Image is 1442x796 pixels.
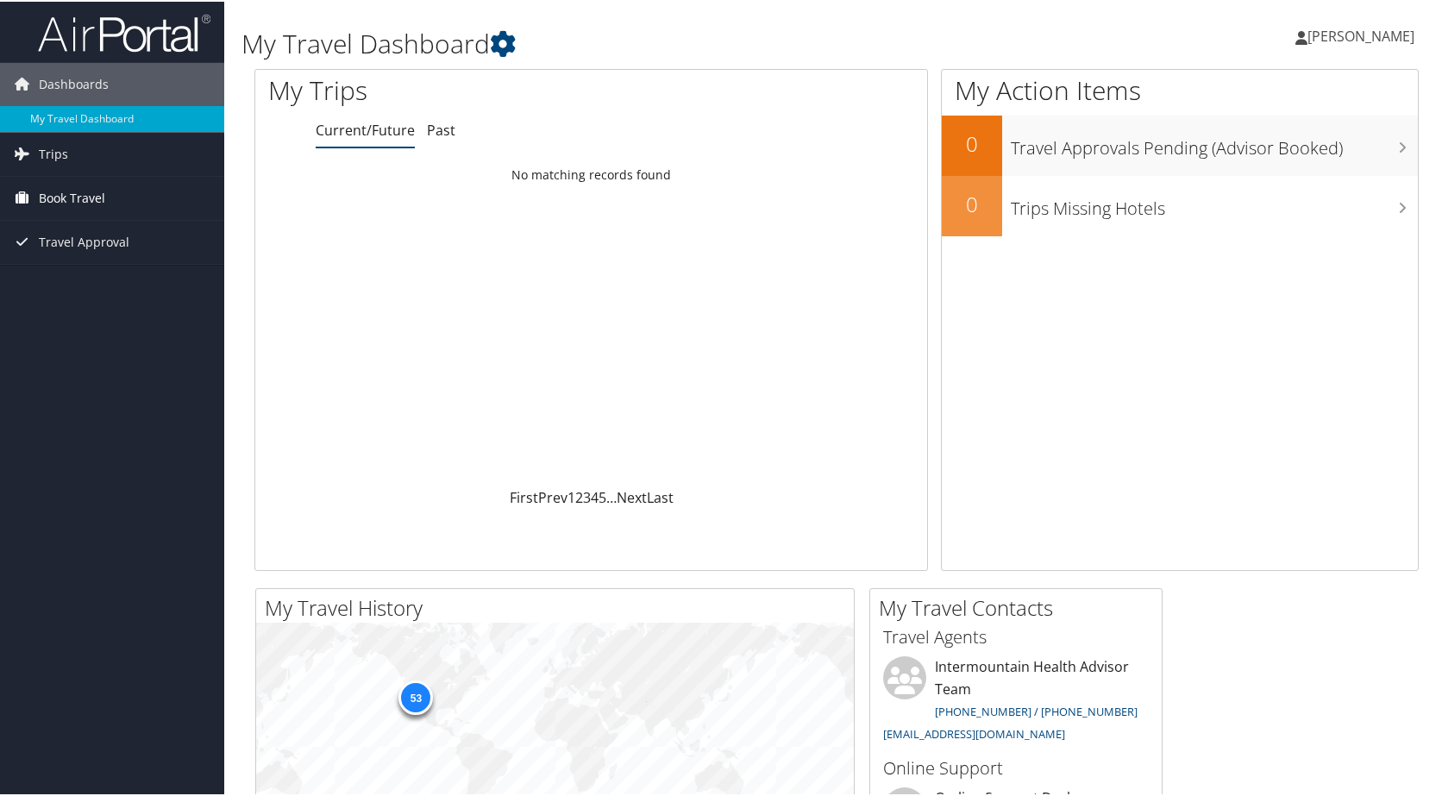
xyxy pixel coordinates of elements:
[38,11,210,52] img: airportal-logo.png
[883,724,1065,740] a: [EMAIL_ADDRESS][DOMAIN_NAME]
[510,486,538,505] a: First
[1307,25,1414,44] span: [PERSON_NAME]
[316,119,415,138] a: Current/Future
[883,624,1149,648] h3: Travel Agents
[1011,186,1418,219] h3: Trips Missing Hotels
[265,592,854,621] h2: My Travel History
[883,755,1149,779] h3: Online Support
[647,486,674,505] a: Last
[39,61,109,104] span: Dashboards
[935,702,1138,718] a: [PHONE_NUMBER] / [PHONE_NUMBER]
[1295,9,1432,60] a: [PERSON_NAME]
[268,71,635,107] h1: My Trips
[599,486,606,505] a: 5
[575,486,583,505] a: 2
[617,486,647,505] a: Next
[39,131,68,174] span: Trips
[875,655,1157,747] li: Intermountain Health Advisor Team
[879,592,1162,621] h2: My Travel Contacts
[241,24,1035,60] h1: My Travel Dashboard
[39,175,105,218] span: Book Travel
[255,158,927,189] td: No matching records found
[538,486,567,505] a: Prev
[398,679,433,713] div: 53
[427,119,455,138] a: Past
[591,486,599,505] a: 4
[942,188,1002,217] h2: 0
[583,486,591,505] a: 3
[942,71,1418,107] h1: My Action Items
[1011,126,1418,159] h3: Travel Approvals Pending (Advisor Booked)
[942,114,1418,174] a: 0Travel Approvals Pending (Advisor Booked)
[39,219,129,262] span: Travel Approval
[942,128,1002,157] h2: 0
[606,486,617,505] span: …
[942,174,1418,235] a: 0Trips Missing Hotels
[567,486,575,505] a: 1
